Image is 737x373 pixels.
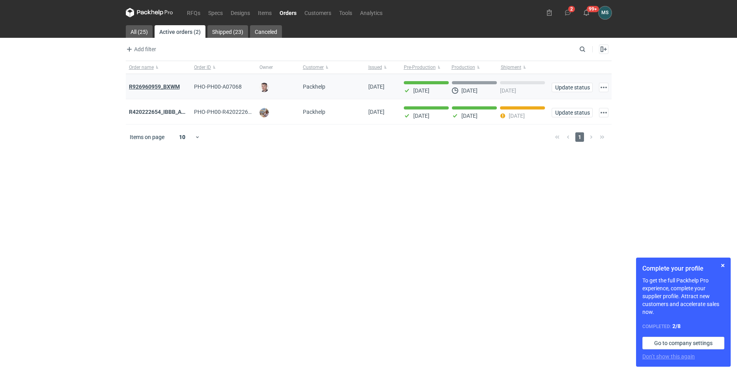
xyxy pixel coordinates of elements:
[642,337,724,349] a: Go to company settings
[303,109,325,115] span: Packhelp
[404,64,436,71] span: Pre-Production
[259,108,269,117] img: Michał Palasek
[575,132,584,142] span: 1
[555,85,589,90] span: Update status
[303,84,325,90] span: Packhelp
[368,64,382,71] span: Issued
[191,61,256,74] button: Order ID
[155,25,205,38] a: Active orders (2)
[194,64,211,71] span: Order ID
[552,108,593,117] button: Update status
[562,6,574,19] button: 2
[170,132,195,143] div: 10
[276,8,300,17] a: Orders
[413,87,429,94] p: [DATE]
[672,323,681,329] strong: 2 / 8
[413,113,429,119] p: [DATE]
[452,64,475,71] span: Production
[368,109,384,115] span: 29/07/2025
[642,277,724,316] p: To get the full Packhelp Pro experience, complete your supplier profile. Attract new customers an...
[718,261,728,270] button: Skip for now
[250,25,282,38] a: Canceled
[555,110,589,115] span: Update status
[461,87,478,94] p: [DATE]
[130,133,164,141] span: Items on page
[599,6,612,19] button: MS
[227,8,254,17] a: Designs
[401,61,450,74] button: Pre-Production
[368,84,384,90] span: 04/08/2025
[124,45,157,54] button: Add filter
[259,64,273,71] span: Owner
[356,8,386,17] a: Analytics
[207,25,248,38] a: Shipped (23)
[125,45,156,54] span: Add filter
[642,264,724,273] h1: Complete your profile
[126,61,191,74] button: Order name
[300,61,365,74] button: Customer
[126,25,153,38] a: All (25)
[204,8,227,17] a: Specs
[194,84,242,90] span: PHO-PH00-A07068
[129,64,154,71] span: Order name
[259,83,269,92] img: Maciej Sikora
[129,109,210,115] a: R420222654_IBBB_AADN_YYMX
[500,87,516,94] p: [DATE]
[450,61,499,74] button: Production
[580,6,593,19] button: 99+
[300,8,335,17] a: Customers
[183,8,204,17] a: RFQs
[499,61,549,74] button: Shipment
[303,64,324,71] span: Customer
[194,109,303,115] span: PHO-PH00-R420222654_IBBB_AADN_YYMX
[335,8,356,17] a: Tools
[461,113,478,119] p: [DATE]
[552,83,593,92] button: Update status
[365,61,401,74] button: Issued
[129,84,180,90] a: R926960959_BXWM
[599,6,612,19] div: Michał Sokołowski
[254,8,276,17] a: Items
[642,322,724,330] div: Completed:
[578,45,603,54] input: Search
[501,64,521,71] span: Shipment
[509,113,525,119] p: [DATE]
[126,8,173,17] svg: Packhelp Pro
[599,83,608,92] button: Actions
[599,108,608,117] button: Actions
[642,353,695,360] button: Don’t show this again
